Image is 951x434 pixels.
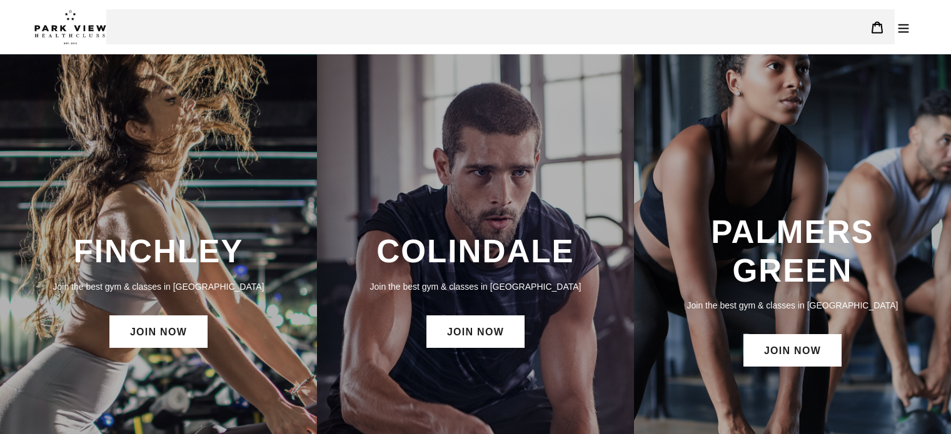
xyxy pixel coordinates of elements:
a: JOIN NOW: Finchley Membership [109,315,208,348]
h3: PALMERS GREEN [647,213,938,290]
p: Join the best gym & classes in [GEOGRAPHIC_DATA] [330,280,621,293]
button: Menu [890,14,917,41]
h3: FINCHLEY [13,232,304,270]
h3: COLINDALE [330,232,621,270]
p: Join the best gym & classes in [GEOGRAPHIC_DATA] [13,280,304,293]
a: JOIN NOW: Colindale Membership [426,315,525,348]
a: JOIN NOW: Palmers Green Membership [743,334,842,367]
img: Park view health clubs is a gym near you. [34,9,106,44]
p: Join the best gym & classes in [GEOGRAPHIC_DATA] [647,298,938,312]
